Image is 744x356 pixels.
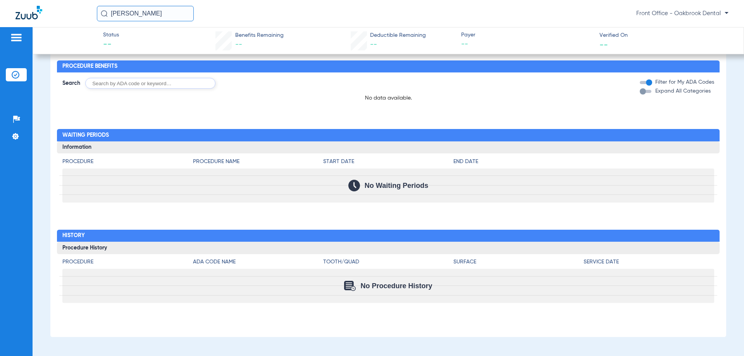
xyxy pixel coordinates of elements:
app-breakdown-title: Procedure [62,258,193,269]
img: Calendar [344,281,356,291]
h4: Surface [453,258,584,266]
span: -- [235,41,242,48]
span: -- [461,40,593,49]
app-breakdown-title: Procedure Name [193,158,323,169]
span: Deductible Remaining [370,31,426,40]
span: Payer [461,31,593,39]
h2: Procedure Benefits [57,60,719,73]
img: Zuub Logo [15,6,42,19]
app-breakdown-title: Start Date [323,158,453,169]
h4: End Date [453,158,714,166]
h4: Start Date [323,158,453,166]
app-breakdown-title: ADA Code Name [193,258,323,269]
h4: Procedure Name [193,158,323,166]
img: Calendar [348,180,360,191]
span: Front Office - Oakbrook Dental [636,10,728,17]
span: Search [62,79,80,87]
h4: Procedure [62,158,193,166]
app-breakdown-title: Surface [453,258,584,269]
h4: ADA Code Name [193,258,323,266]
input: Search by ADA code or keyword… [85,78,215,89]
span: Status [103,31,119,39]
iframe: Chat Widget [705,319,744,356]
app-breakdown-title: End Date [453,158,714,169]
span: No Waiting Periods [365,182,428,189]
h3: Procedure History [57,242,719,254]
span: Expand All Categories [655,88,711,94]
span: No Procedure History [360,282,432,290]
img: Search Icon [101,10,108,17]
app-breakdown-title: Procedure [62,158,193,169]
span: Benefits Remaining [235,31,284,40]
h4: Tooth/Quad [323,258,453,266]
span: Verified On [599,31,731,40]
h2: Waiting Periods [57,129,719,141]
label: Filter for My ADA Codes [654,78,714,86]
img: hamburger-icon [10,33,22,42]
h4: Service Date [584,258,714,266]
h4: Procedure [62,258,193,266]
input: Search for patients [97,6,194,21]
h3: Information [57,141,719,154]
h2: History [57,230,719,242]
p: No data available. [57,94,719,102]
span: -- [599,40,608,48]
span: -- [370,41,377,48]
span: -- [103,40,119,50]
app-breakdown-title: Tooth/Quad [323,258,453,269]
app-breakdown-title: Service Date [584,258,714,269]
